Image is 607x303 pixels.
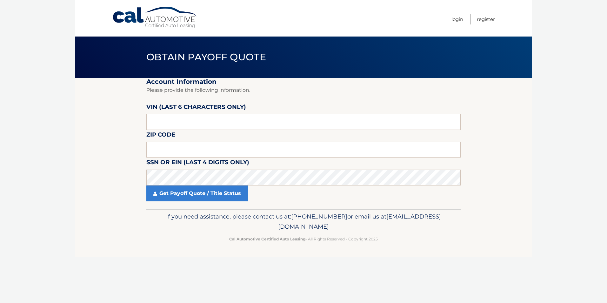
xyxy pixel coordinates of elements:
a: Register [477,14,495,24]
a: Cal Automotive [112,6,198,29]
p: - All Rights Reserved - Copyright 2025 [150,236,457,242]
label: SSN or EIN (last 4 digits only) [146,158,249,169]
p: If you need assistance, please contact us at: or email us at [150,212,457,232]
span: [PHONE_NUMBER] [291,213,347,220]
label: VIN (last 6 characters only) [146,102,246,114]
p: Please provide the following information. [146,86,461,95]
a: Login [451,14,463,24]
label: Zip Code [146,130,175,142]
strong: Cal Automotive Certified Auto Leasing [229,237,305,241]
a: Get Payoff Quote / Title Status [146,185,248,201]
span: Obtain Payoff Quote [146,51,266,63]
h2: Account Information [146,78,461,86]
